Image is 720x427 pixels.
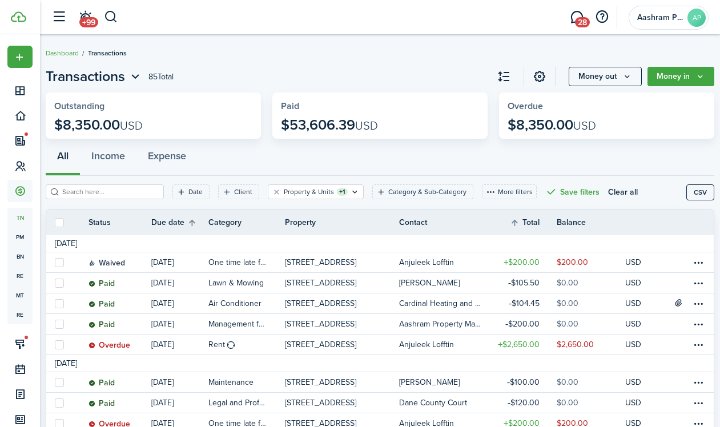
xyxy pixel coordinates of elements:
[557,252,625,272] a: $200.00
[557,314,625,334] a: $0.00
[208,216,285,228] th: Category
[89,399,115,408] status: Paid
[151,252,208,272] a: [DATE]
[510,216,557,229] th: Sort
[7,247,33,266] a: bn
[151,297,174,309] p: [DATE]
[573,117,596,134] span: USD
[388,187,466,197] filter-tag-label: Category & Sub-Category
[625,318,641,330] p: USD
[569,67,642,86] button: Money out
[399,314,488,334] a: Aashram Property Management
[625,314,657,334] a: USD
[218,184,259,199] filter-tag: Open filter
[7,46,33,68] button: Open menu
[488,252,557,272] a: $200.00
[54,117,143,133] p: $8,350.00
[566,3,588,32] a: Messaging
[399,335,488,355] a: Anjuleek Lofftin
[234,187,252,197] filter-tag-label: Client
[488,393,557,413] a: $120.00
[557,256,588,268] table-amount-description: $200.00
[557,339,594,351] table-amount-description: $2,650.00
[285,216,399,228] th: Property
[355,117,378,134] span: USD
[557,372,625,392] a: $0.00
[151,277,174,289] p: [DATE]
[59,187,160,198] input: Search here...
[89,252,151,272] a: Waived
[151,318,174,330] p: [DATE]
[647,67,714,86] button: Money in
[625,293,657,313] a: USD
[488,293,557,313] a: $104.45
[285,252,399,272] a: [STREET_ADDRESS]
[89,216,151,228] th: Status
[625,372,657,392] a: USD
[508,277,540,289] table-amount-title: $105.50
[557,297,578,309] table-amount-description: $0.00
[89,378,115,388] status: Paid
[399,299,481,308] table-profile-info-text: Cardinal Heating and Cooling
[104,7,118,27] button: Search
[399,378,460,387] table-profile-info-text: [PERSON_NAME]
[284,187,334,197] filter-tag-label: Property & Units
[625,335,657,355] a: USD
[208,318,268,330] table-info-title: Management fees
[557,216,625,228] th: Balance
[557,397,578,409] table-amount-description: $0.00
[508,117,596,133] p: $8,350.00
[208,293,285,313] a: Air Conditioner
[136,142,198,176] button: Expense
[188,187,203,197] filter-tag-label: Date
[89,273,151,293] a: Paid
[272,187,281,196] button: Clear filter
[557,318,578,330] table-amount-description: $0.00
[208,256,268,268] table-info-title: One time late fee
[89,259,125,268] status: Waived
[399,372,488,392] a: [PERSON_NAME]
[557,335,625,355] a: $2,650.00
[151,397,174,409] p: [DATE]
[372,184,473,199] filter-tag: Open filter
[151,372,208,392] a: [DATE]
[208,339,225,351] table-info-title: Rent
[208,314,285,334] a: Management fees
[592,7,612,27] button: Open resource center
[557,376,578,388] table-amount-description: $0.00
[285,335,399,355] a: [STREET_ADDRESS]
[498,339,540,351] table-amount-title: $2,650.00
[285,393,399,413] a: [STREET_ADDRESS]
[285,372,399,392] a: [STREET_ADDRESS]
[208,397,268,409] table-info-title: Legal and Professional Fees
[625,339,641,351] p: USD
[7,305,33,324] span: re
[151,393,208,413] a: [DATE]
[46,66,125,87] span: Transactions
[89,279,115,288] status: Paid
[509,297,540,309] table-amount-title: $104.45
[399,279,460,288] table-profile-info-text: [PERSON_NAME]
[208,273,285,293] a: Lawn & Mowing
[637,14,683,22] span: Aashram Property Management
[151,256,174,268] p: [DATE]
[285,256,356,268] p: [STREET_ADDRESS]
[545,184,600,199] button: Save filters
[208,376,254,388] table-info-title: Maintenance
[281,101,479,111] widget-stats-title: Paid
[7,208,33,227] a: tn
[54,101,252,111] widget-stats-title: Outstanding
[89,335,151,355] a: Overdue
[686,184,714,200] button: CSV
[488,273,557,293] a: $105.50
[208,372,285,392] a: Maintenance
[399,398,467,408] table-profile-info-text: Dane County Court
[399,340,454,349] table-profile-info-text: Anjuleek Lofftin
[89,320,115,329] status: Paid
[687,9,706,27] avatar-text: AP
[208,393,285,413] a: Legal and Professional Fees
[208,277,264,289] table-info-title: Lawn & Mowing
[89,372,151,392] a: Paid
